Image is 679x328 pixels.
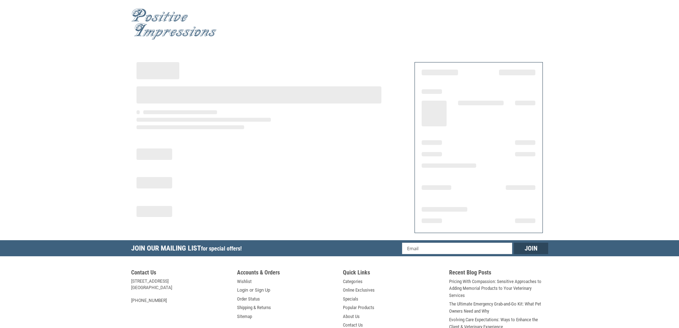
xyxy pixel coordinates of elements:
[449,269,548,278] h5: Recent Blog Posts
[343,304,374,311] a: Popular Products
[237,304,271,311] a: Shipping & Returns
[131,269,230,278] h5: Contact Us
[402,243,512,254] input: Email
[255,287,270,294] a: Sign Up
[343,287,375,294] a: Online Exclusives
[237,296,260,303] a: Order Status
[131,8,217,40] img: Positive Impressions
[245,287,258,294] span: or
[449,278,548,299] a: Pricing With Compassion: Sensitive Approaches to Adding Memorial Products to Your Veterinary Serv...
[343,296,358,303] a: Specials
[237,269,336,278] h5: Accounts & Orders
[449,301,548,314] a: The Ultimate Emergency Grab-and-Go Kit: What Pet Owners Need and Why
[131,278,230,304] address: [STREET_ADDRESS] [GEOGRAPHIC_DATA] [PHONE_NUMBER]
[343,313,360,320] a: About Us
[201,245,242,252] span: for special offers!
[343,278,362,285] a: Categories
[237,313,252,320] a: Sitemap
[237,287,248,294] a: Login
[131,240,245,258] h5: Join Our Mailing List
[237,278,252,285] a: Wishlist
[514,243,548,254] input: Join
[343,269,442,278] h5: Quick Links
